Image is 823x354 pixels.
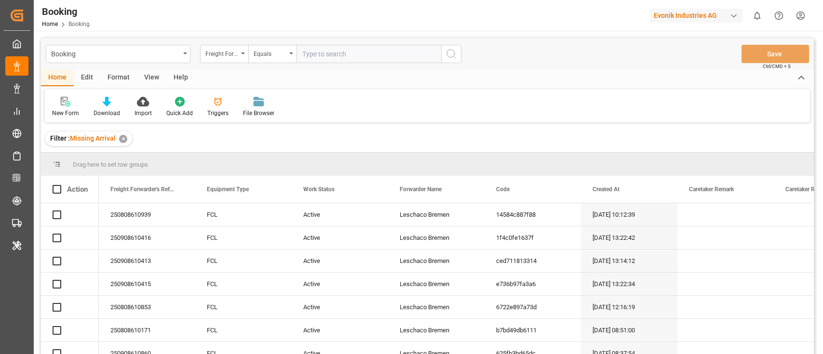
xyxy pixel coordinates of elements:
div: Press SPACE to select this row. [41,226,99,249]
div: Freight Forwarder's Reference No. [205,47,238,58]
div: Booking [51,47,180,59]
div: Action [67,185,88,194]
div: Leschaco Bremen [388,249,485,272]
div: Evonik Industries AG [650,9,742,23]
span: Drag here to set row groups [73,161,148,168]
div: ced711813314 [485,249,581,272]
span: Ctrl/CMD + S [763,63,791,70]
div: Active [292,296,388,318]
button: open menu [200,45,248,63]
span: Freight Forwarder's Reference No. [110,186,175,193]
div: [DATE] 13:22:34 [581,273,677,295]
div: [DATE] 13:22:42 [581,226,677,249]
div: 250808610939 [99,203,195,226]
input: Type to search [297,45,441,63]
div: [DATE] 12:16:19 [581,296,677,318]
div: FCL [195,203,292,226]
div: Download [94,109,120,118]
div: FCL [195,249,292,272]
div: 14584c887f88 [485,203,581,226]
span: Created At [593,186,620,193]
div: Booking [42,4,90,19]
div: [DATE] 08:51:00 [581,319,677,341]
div: 250908610416 [99,226,195,249]
div: Help [166,70,195,86]
div: Quick Add [166,109,193,118]
button: Help Center [768,5,790,26]
div: 6722e897a73d [485,296,581,318]
div: View [137,70,166,86]
div: FCL [195,273,292,295]
button: open menu [248,45,297,63]
div: Home [41,70,74,86]
div: Format [100,70,137,86]
div: e736b97fa3a6 [485,273,581,295]
button: search button [441,45,461,63]
span: Equipment Type [207,186,249,193]
div: FCL [195,226,292,249]
div: Active [292,319,388,341]
div: File Browser [243,109,274,118]
div: Leschaco Bremen [388,203,485,226]
div: b7bd49db6111 [485,319,581,341]
span: Caretaker Remark [689,186,734,193]
a: Home [42,21,58,27]
div: Triggers [207,109,229,118]
div: FCL [195,319,292,341]
div: 250808610171 [99,319,195,341]
div: Leschaco Bremen [388,226,485,249]
div: Edit [74,70,100,86]
div: 250908610413 [99,249,195,272]
div: [DATE] 10:12:39 [581,203,677,226]
div: ✕ [119,135,127,143]
div: Press SPACE to select this row. [41,296,99,319]
button: show 0 new notifications [746,5,768,26]
div: Press SPACE to select this row. [41,249,99,273]
div: 1f4c0fe1637f [485,226,581,249]
div: [DATE] 13:14:12 [581,249,677,272]
div: Leschaco Bremen [388,273,485,295]
span: Work Status [303,186,335,193]
div: Equals [254,47,286,58]
span: Filter : [50,134,70,142]
div: 250908610415 [99,273,195,295]
div: Leschaco Bremen [388,296,485,318]
div: Active [292,203,388,226]
div: Press SPACE to select this row. [41,319,99,342]
span: Code [496,186,510,193]
span: Missing Arrival [70,134,116,142]
div: Press SPACE to select this row. [41,273,99,296]
button: Save [742,45,809,63]
button: Evonik Industries AG [650,6,746,25]
div: FCL [195,296,292,318]
div: Active [292,226,388,249]
div: Press SPACE to select this row. [41,203,99,226]
div: 250808610853 [99,296,195,318]
span: Forwarder Name [400,186,442,193]
div: New Form [52,109,79,118]
div: Active [292,273,388,295]
div: Import [135,109,152,118]
div: Leschaco Bremen [388,319,485,341]
button: open menu [46,45,190,63]
div: Active [292,249,388,272]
